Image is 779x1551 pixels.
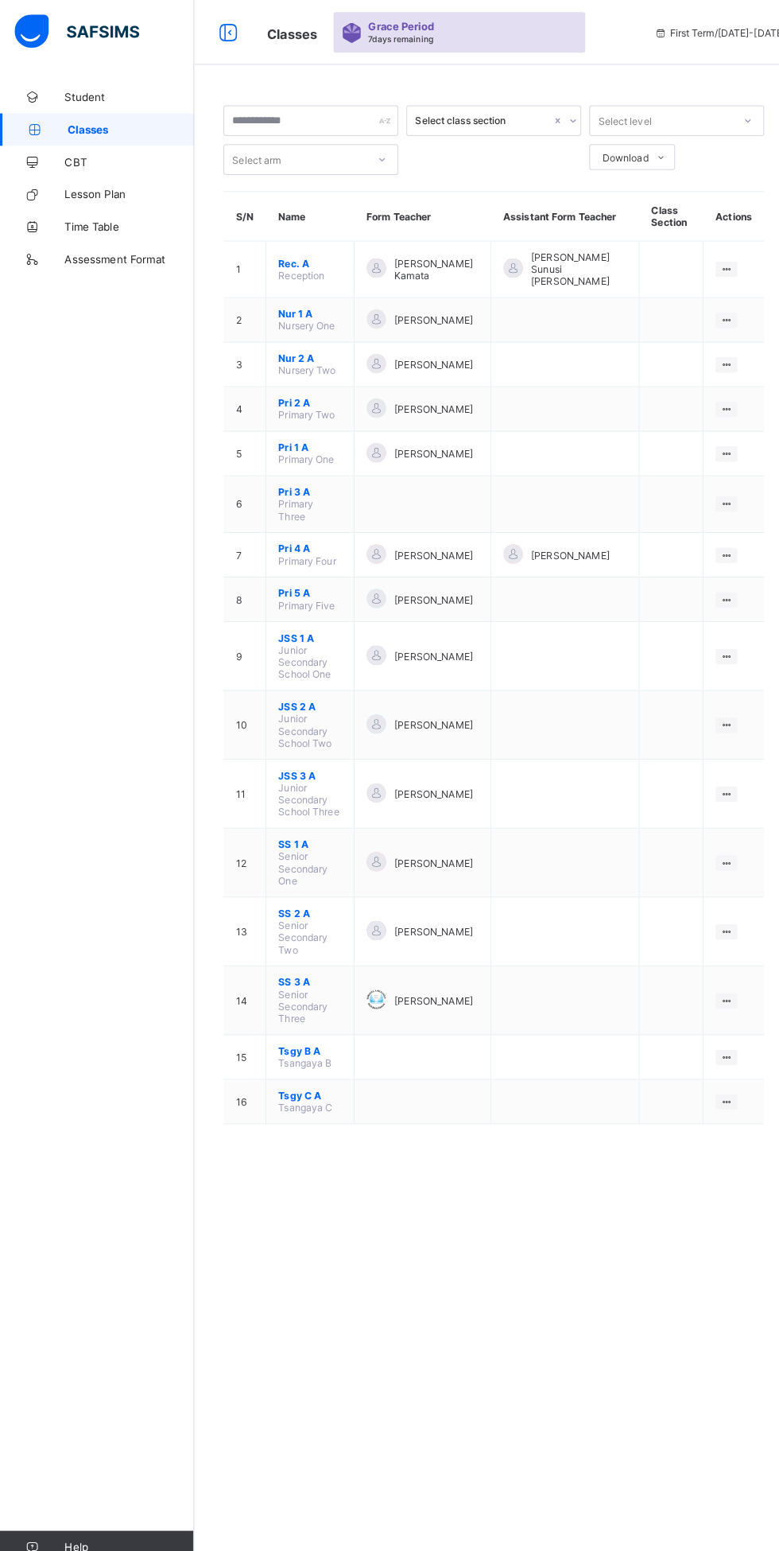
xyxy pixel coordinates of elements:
span: Pri 5 A [273,577,335,589]
th: Actions [691,189,750,237]
span: SS 3 A [273,958,335,970]
span: Junior Secondary School Three [273,768,333,803]
img: safsims [14,14,137,48]
td: 5 [220,424,262,468]
td: 12 [220,814,262,881]
span: Nursery One [273,314,329,326]
td: 14 [220,949,262,1017]
span: Pri 3 A [273,477,335,489]
span: Senior Secondary Three [273,970,322,1006]
span: Primary Four [273,545,330,557]
span: Pri 4 A [273,533,335,545]
span: Junior Secondary School One [273,632,325,668]
span: Student [64,89,191,102]
span: SS 2 A [273,891,335,903]
span: [PERSON_NAME] [387,352,464,364]
span: Senior Secondary Two [273,903,322,939]
span: Classes [66,121,191,134]
span: Nur 2 A [273,346,335,358]
th: Name [262,189,348,237]
span: Classes [262,25,312,41]
span: [PERSON_NAME] [387,909,464,921]
span: Nur 1 A [273,302,335,314]
span: Reception [273,265,319,277]
div: Select arm [228,142,276,172]
th: Form Teacher [348,189,483,237]
span: [PERSON_NAME] [387,539,464,551]
td: 7 [220,523,262,567]
img: sticker-purple.71386a28dfed39d6af7621340158ba97.svg [335,22,355,42]
span: session/term information [642,26,772,38]
span: Rec. A [273,253,335,265]
span: [PERSON_NAME] [387,309,464,321]
span: 7 days remaining [362,33,425,43]
span: Assessment Format [64,248,191,261]
td: 1 [220,237,262,293]
td: 9 [220,611,262,678]
span: Primary One [273,445,328,457]
span: [PERSON_NAME] [387,583,464,595]
span: [PERSON_NAME] [387,842,464,853]
span: [PERSON_NAME] [387,396,464,408]
td: 15 [220,1017,262,1060]
span: Tsgy B A [273,1026,335,1038]
span: SS 1 A [273,823,335,835]
span: [PERSON_NAME] [387,774,464,786]
th: Class Section [628,189,691,237]
td: 3 [220,336,262,380]
span: Help [64,1513,190,1526]
span: Junior Secondary School Two [273,700,326,736]
th: Assistant Form Teacher [483,189,628,237]
td: 2 [220,293,262,336]
span: [PERSON_NAME] [387,706,464,718]
span: Pri 1 A [273,433,335,445]
span: [PERSON_NAME] Kamata [387,253,470,277]
span: Primary Two [273,402,329,414]
div: Select class section [408,113,541,125]
span: JSS 1 A [273,620,335,632]
td: 13 [220,881,262,949]
span: Tsgy C A [273,1070,335,1082]
div: Select level [587,103,640,134]
span: JSS 2 A [273,688,335,700]
td: 11 [220,746,262,814]
span: Tsangaya B [273,1038,326,1050]
span: [PERSON_NAME] [521,539,599,551]
span: Primary Five [273,589,329,601]
span: Pri 2 A [273,390,335,402]
span: Nursery Two [273,358,330,370]
td: 6 [220,468,262,523]
td: 8 [220,567,262,611]
td: 10 [220,678,262,746]
span: Time Table [64,216,191,229]
span: JSS 3 A [273,756,335,768]
span: Download [591,149,637,161]
span: [PERSON_NAME] Sunusi [PERSON_NAME] [521,247,615,282]
span: Primary Three [273,489,308,513]
span: CBT [64,153,191,165]
span: Senior Secondary One [273,835,322,871]
span: Lesson Plan [64,185,191,197]
span: Tsangaya C [273,1082,327,1094]
th: S/N [220,189,262,237]
td: 4 [220,380,262,424]
span: [PERSON_NAME] [387,977,464,989]
span: Grace Period [362,20,426,32]
span: [PERSON_NAME] [387,440,464,452]
td: 16 [220,1060,262,1104]
span: [PERSON_NAME] [387,639,464,651]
